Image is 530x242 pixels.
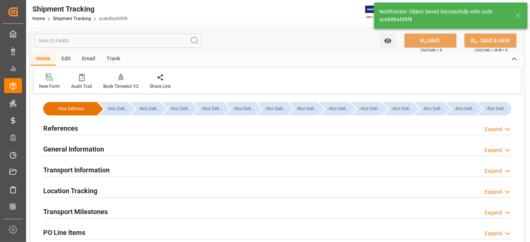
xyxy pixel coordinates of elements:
div: Expand [485,188,502,196]
div: --Not Defined-- [454,102,476,115]
div: --Not Defined-- [138,102,160,115]
div: Shipment Tracking [32,3,127,15]
div: --Not Defined-- [446,102,476,115]
h2: PO Line Items [43,227,85,238]
input: Search Fields [34,34,201,48]
div: --Not Defined-- [162,102,192,115]
div: New Form [39,83,60,90]
a: Home [32,16,45,21]
div: --Not Defined-- [225,102,255,115]
div: --Not Defined-- [359,102,381,115]
a: Shipment Tracking [53,16,91,21]
div: --Not Defined-- [201,102,223,115]
div: Expand [485,125,502,133]
div: --Not Defined-- [130,102,160,115]
div: Edit [56,53,76,66]
div: --Not Defined-- [257,102,287,115]
div: --Not Defined-- [233,102,255,115]
button: open menu [380,34,395,48]
div: --Not Defined-- [264,102,287,115]
div: Track [101,53,126,66]
div: --Not Defined-- [193,102,223,115]
button: SAVE [404,34,457,48]
div: --Not Defined-- [415,102,445,115]
div: --Not Defined-- [422,102,445,115]
div: Email [76,53,101,66]
div: --Not Defined-- [320,102,350,115]
div: --Not Defined-- [99,102,129,115]
div: --Not Defined-- [106,102,129,115]
div: Home [31,53,56,66]
div: --Not Defined-- [391,102,413,115]
div: Expand [485,230,502,238]
div: Expand [485,146,502,154]
div: --Not Defined-- [296,102,318,115]
div: Notification: Object Saved Successfully with code aceb8bafd9f8 [379,8,508,23]
div: Share Link [150,83,171,90]
h2: Transport Milestones [43,207,108,217]
h2: References [43,123,78,133]
h2: General Information [43,144,104,154]
div: --Not Defined-- [327,102,350,115]
div: Book Timeslot V2 [103,83,139,90]
div: --Not Defined-- [351,102,381,115]
div: Expand [485,209,502,217]
div: Audit Trail [71,83,92,90]
button: SAVE & NEW [464,34,517,48]
h2: Location Tracking [43,186,97,196]
div: --Not Defined-- [485,102,508,115]
h2: Transport Information [43,165,110,175]
div: --Not Defined-- [478,102,511,115]
div: --Not Defined-- [43,102,97,115]
div: --Not Defined-- [170,102,192,115]
img: Exertis%20JAM%20-%20Email%20Logo.jpg_1722504956.jpg [365,6,391,19]
div: --Not Defined-- [383,102,413,115]
span: Ctrl/CMD + Shift + S [475,47,508,53]
span: Ctrl/CMD + S [420,47,442,53]
div: --Not Defined-- [288,102,318,115]
div: --Not Defined-- [51,102,92,115]
div: Expand [485,167,502,175]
